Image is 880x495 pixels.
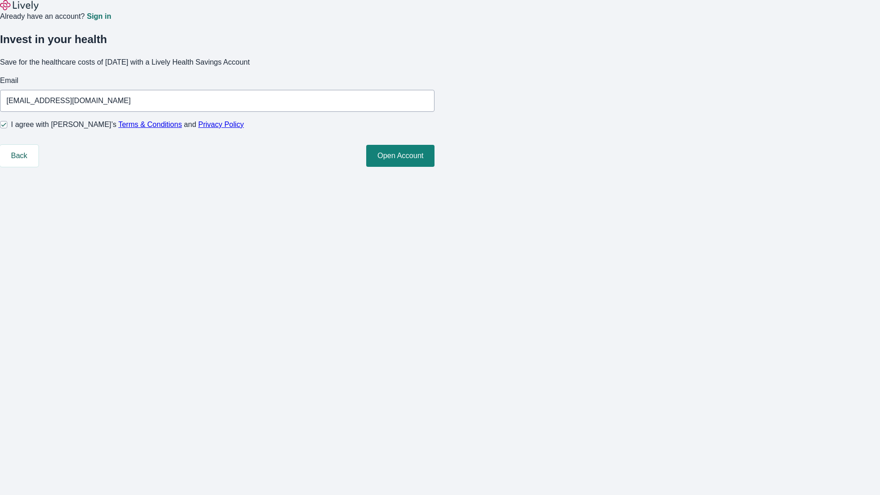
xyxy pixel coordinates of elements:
a: Sign in [87,13,111,20]
a: Terms & Conditions [118,121,182,128]
span: I agree with [PERSON_NAME]’s and [11,119,244,130]
button: Open Account [366,145,434,167]
a: Privacy Policy [198,121,244,128]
